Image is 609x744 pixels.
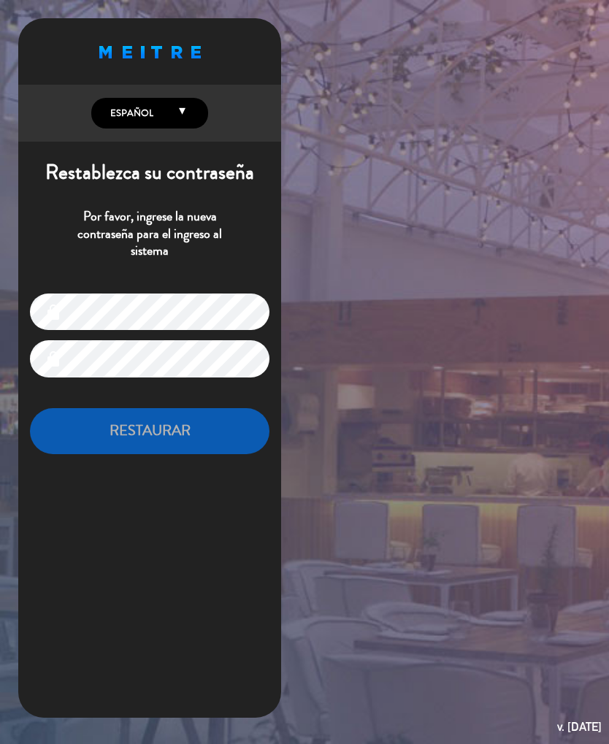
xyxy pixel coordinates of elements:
[30,408,269,454] button: RESTAURAR
[18,161,281,185] h1: Restablezca su contraseña
[99,46,201,58] img: MEITRE
[557,717,602,737] div: v. [DATE]
[30,208,269,259] p: Por favor, ingrese la nueva contraseña para el ingreso al sistema
[45,350,62,368] i: lock
[45,304,62,321] i: lock
[107,106,153,120] span: Español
